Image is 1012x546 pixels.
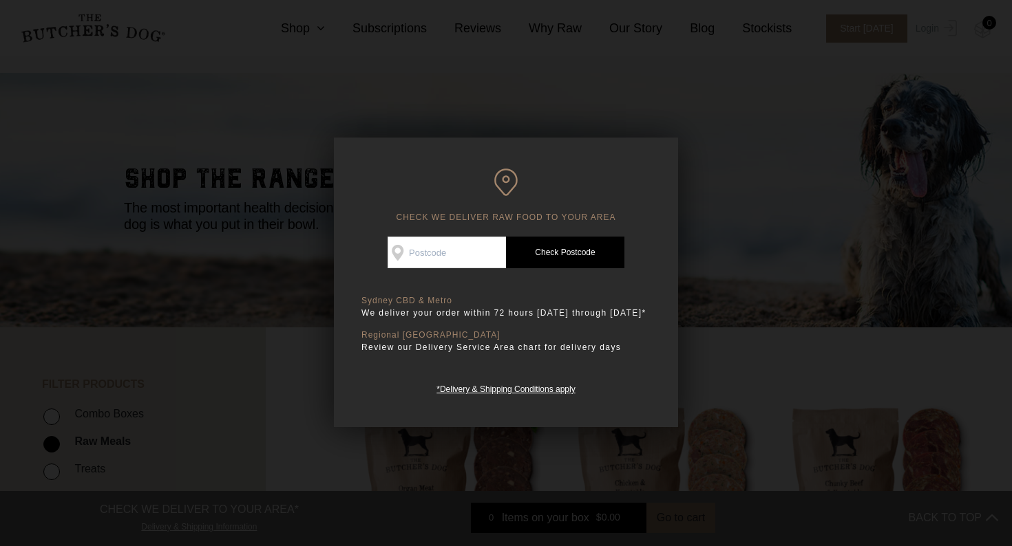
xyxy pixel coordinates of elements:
a: *Delivery & Shipping Conditions apply [436,381,575,394]
p: Review our Delivery Service Area chart for delivery days [361,340,651,354]
a: Check Postcode [506,237,624,268]
h6: CHECK WE DELIVER RAW FOOD TO YOUR AREA [361,168,651,223]
p: We deliver your order within 72 hours [DATE] through [DATE]* [361,306,651,320]
p: Sydney CBD & Metro [361,296,651,306]
p: Regional [GEOGRAPHIC_DATA] [361,330,651,340]
input: Postcode [388,237,506,268]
